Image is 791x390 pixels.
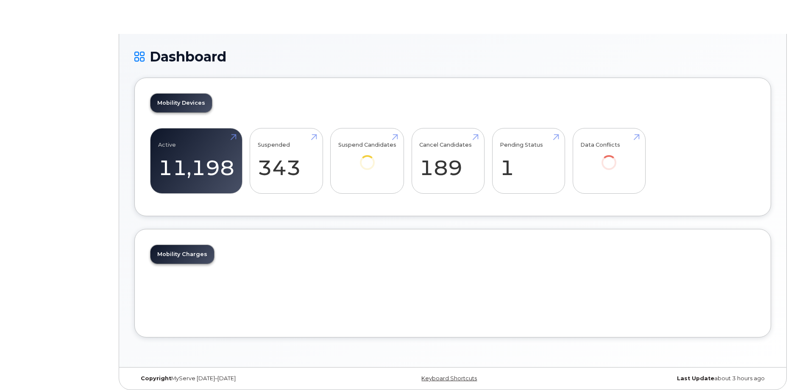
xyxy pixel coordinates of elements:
h1: Dashboard [134,49,771,64]
a: Active 11,198 [158,133,234,189]
a: Suspended 343 [258,133,315,189]
a: Mobility Charges [150,245,214,264]
a: Suspend Candidates [338,133,396,182]
a: Keyboard Shortcuts [421,375,477,382]
a: Pending Status 1 [500,133,557,189]
div: about 3 hours ago [559,375,771,382]
a: Data Conflicts [580,133,638,182]
div: MyServe [DATE]–[DATE] [134,375,347,382]
strong: Last Update [677,375,714,382]
a: Mobility Devices [150,94,212,112]
strong: Copyright [141,375,171,382]
a: Cancel Candidates 189 [419,133,476,189]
